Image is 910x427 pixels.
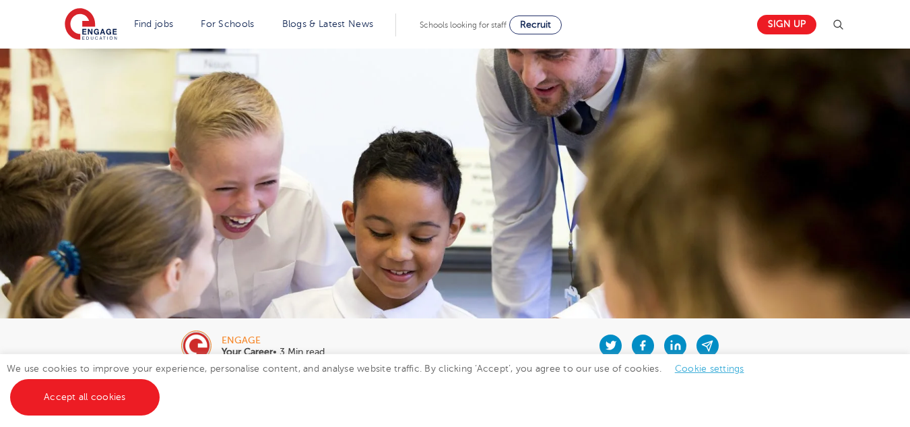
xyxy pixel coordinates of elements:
[520,20,551,30] span: Recruit
[7,364,758,402] span: We use cookies to improve your experience, personalise content, and analyse website traffic. By c...
[675,364,744,374] a: Cookie settings
[10,379,160,416] a: Accept all cookies
[509,16,562,34] a: Recruit
[134,19,174,29] a: Find jobs
[222,336,325,345] div: engage
[222,347,325,357] p: • 3 Min read
[757,15,816,34] a: Sign up
[201,19,254,29] a: For Schools
[420,20,507,30] span: Schools looking for staff
[65,8,117,42] img: Engage Education
[222,347,273,357] b: Your Career
[282,19,374,29] a: Blogs & Latest News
